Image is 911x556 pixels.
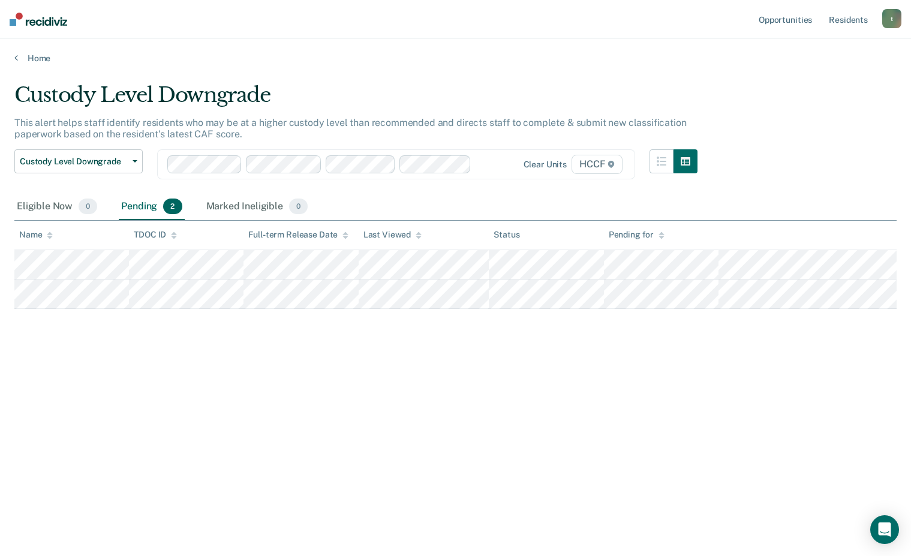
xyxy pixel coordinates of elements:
[79,199,97,214] span: 0
[163,199,182,214] span: 2
[10,13,67,26] img: Recidiviz
[609,230,665,240] div: Pending for
[524,160,567,170] div: Clear units
[134,230,177,240] div: TDOC ID
[363,230,422,240] div: Last Viewed
[14,53,897,64] a: Home
[14,83,697,117] div: Custody Level Downgrade
[572,155,623,174] span: HCCF
[882,9,901,28] button: t
[14,194,100,220] div: Eligible Now0
[20,157,128,167] span: Custody Level Downgrade
[119,194,184,220] div: Pending2
[14,149,143,173] button: Custody Level Downgrade
[19,230,53,240] div: Name
[870,515,899,544] div: Open Intercom Messenger
[14,117,687,140] p: This alert helps staff identify residents who may be at a higher custody level than recommended a...
[204,194,311,220] div: Marked Ineligible0
[289,199,308,214] span: 0
[494,230,519,240] div: Status
[248,230,348,240] div: Full-term Release Date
